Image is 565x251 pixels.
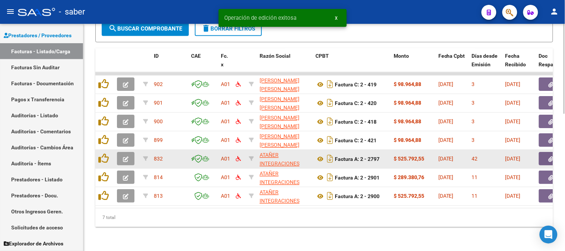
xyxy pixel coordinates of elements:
[108,24,117,33] mat-icon: search
[505,119,521,125] span: [DATE]
[221,119,230,125] span: A01
[154,175,163,181] span: 814
[438,119,454,125] span: [DATE]
[221,82,230,88] span: A01
[394,137,421,143] strong: $ 98.964,88
[260,134,299,148] span: [PERSON_NAME] [PERSON_NAME]
[154,156,163,162] span: 832
[505,137,521,143] span: [DATE]
[394,119,421,125] strong: $ 98.964,88
[260,151,310,167] div: 30716229978
[391,48,435,81] datatable-header-cell: Monto
[151,48,188,81] datatable-header-cell: ID
[102,21,189,36] button: Buscar Comprobante
[260,152,299,175] span: ATAÑER INTEGRACIONES S.R.L
[325,97,335,109] i: Descargar documento
[394,156,424,162] strong: $ 525.792,55
[195,21,262,36] button: Borrar Filtros
[505,100,521,106] span: [DATE]
[218,48,233,81] datatable-header-cell: Fc. x
[438,156,454,162] span: [DATE]
[221,156,230,162] span: A01
[435,48,469,81] datatable-header-cell: Fecha Cpbt
[335,82,377,88] strong: Factura C: 2 - 419
[472,137,475,143] span: 3
[260,77,310,92] div: 27369015082
[315,53,329,59] span: CPBT
[502,48,536,81] datatable-header-cell: Fecha Recibido
[472,193,478,199] span: 11
[335,194,380,200] strong: Factura A: 2 - 2900
[6,7,15,16] mat-icon: menu
[312,48,391,81] datatable-header-cell: CPBT
[335,101,377,107] strong: Factura C: 2 - 420
[472,82,475,88] span: 3
[325,79,335,90] i: Descargar documento
[191,53,201,59] span: CAE
[472,100,475,106] span: 3
[505,193,521,199] span: [DATE]
[260,133,310,148] div: 27369015082
[540,226,558,244] div: Open Intercom Messenger
[260,115,299,130] span: [PERSON_NAME] [PERSON_NAME]
[505,82,521,88] span: [DATE]
[335,138,377,144] strong: Factura C: 2 - 421
[4,31,72,39] span: Prestadores / Proveedores
[4,239,63,248] span: Explorador de Archivos
[550,7,559,16] mat-icon: person
[505,175,521,181] span: [DATE]
[472,175,478,181] span: 11
[260,171,299,194] span: ATAÑER INTEGRACIONES S.R.L
[260,95,310,111] div: 27369015082
[394,100,421,106] strong: $ 98.964,88
[438,100,454,106] span: [DATE]
[154,137,163,143] span: 899
[221,175,230,181] span: A01
[260,53,291,59] span: Razón Social
[472,156,478,162] span: 42
[325,190,335,202] i: Descargar documento
[325,134,335,146] i: Descargar documento
[329,11,344,25] button: x
[260,96,299,111] span: [PERSON_NAME] [PERSON_NAME]
[260,188,310,204] div: 30716229978
[394,82,421,88] strong: $ 98.964,88
[154,82,163,88] span: 902
[325,153,335,165] i: Descargar documento
[154,119,163,125] span: 900
[325,116,335,128] i: Descargar documento
[472,119,475,125] span: 3
[438,137,454,143] span: [DATE]
[335,15,338,21] span: x
[438,82,454,88] span: [DATE]
[154,100,163,106] span: 901
[335,119,377,125] strong: Factura C: 2 - 418
[394,175,424,181] strong: $ 289.380,76
[260,170,310,185] div: 30716229978
[95,209,553,227] div: 7 total
[221,137,230,143] span: A01
[260,114,310,130] div: 27369015082
[438,193,454,199] span: [DATE]
[257,48,312,81] datatable-header-cell: Razón Social
[325,172,335,184] i: Descargar documento
[335,156,380,162] strong: Factura A: 2 - 2797
[201,25,255,32] span: Borrar Filtros
[260,78,299,92] span: [PERSON_NAME] [PERSON_NAME]
[505,156,521,162] span: [DATE]
[472,53,498,68] span: Días desde Emisión
[505,53,526,68] span: Fecha Recibido
[225,14,297,22] span: Operación de edición exitosa
[221,193,230,199] span: A01
[260,190,299,213] span: ATAÑER INTEGRACIONES S.R.L
[221,100,230,106] span: A01
[188,48,218,81] datatable-header-cell: CAE
[108,25,182,32] span: Buscar Comprobante
[201,24,210,33] mat-icon: delete
[438,53,465,59] span: Fecha Cpbt
[59,4,85,20] span: - saber
[154,53,159,59] span: ID
[154,193,163,199] span: 813
[438,175,454,181] span: [DATE]
[221,53,228,68] span: Fc. x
